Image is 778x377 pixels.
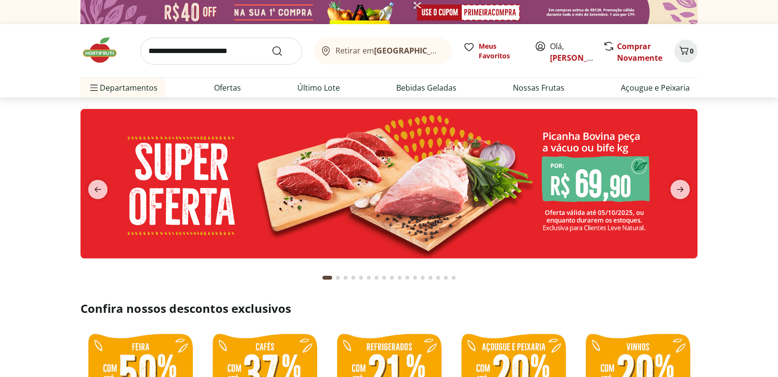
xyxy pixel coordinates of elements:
[342,266,349,289] button: Go to page 3 from fs-carousel
[80,301,698,316] h2: Confira nossos descontos exclusivos
[335,46,442,55] span: Retirar em
[434,266,442,289] button: Go to page 15 from fs-carousel
[427,266,434,289] button: Go to page 14 from fs-carousel
[663,180,698,199] button: next
[396,266,403,289] button: Go to page 10 from fs-carousel
[314,38,452,65] button: Retirar em[GEOGRAPHIC_DATA]/[GEOGRAPHIC_DATA]
[550,40,593,64] span: Olá,
[396,82,456,94] a: Bebidas Geladas
[374,45,537,56] b: [GEOGRAPHIC_DATA]/[GEOGRAPHIC_DATA]
[674,40,698,63] button: Carrinho
[388,266,396,289] button: Go to page 9 from fs-carousel
[214,82,241,94] a: Ofertas
[321,266,334,289] button: Current page from fs-carousel
[690,46,694,55] span: 0
[479,41,523,61] span: Meus Favoritos
[88,76,100,99] button: Menu
[88,76,158,99] span: Departamentos
[334,266,342,289] button: Go to page 2 from fs-carousel
[80,36,129,65] img: Hortifruti
[617,41,662,63] a: Comprar Novamente
[357,266,365,289] button: Go to page 5 from fs-carousel
[373,266,380,289] button: Go to page 7 from fs-carousel
[365,266,373,289] button: Go to page 6 from fs-carousel
[349,266,357,289] button: Go to page 4 from fs-carousel
[80,180,115,199] button: previous
[80,109,698,258] img: super oferta
[442,266,450,289] button: Go to page 16 from fs-carousel
[297,82,340,94] a: Último Lote
[550,53,613,63] a: [PERSON_NAME]
[411,266,419,289] button: Go to page 12 from fs-carousel
[450,266,457,289] button: Go to page 17 from fs-carousel
[403,266,411,289] button: Go to page 11 from fs-carousel
[271,45,295,57] button: Submit Search
[419,266,427,289] button: Go to page 13 from fs-carousel
[513,82,564,94] a: Nossas Frutas
[621,82,690,94] a: Açougue e Peixaria
[140,38,302,65] input: search
[463,41,523,61] a: Meus Favoritos
[380,266,388,289] button: Go to page 8 from fs-carousel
